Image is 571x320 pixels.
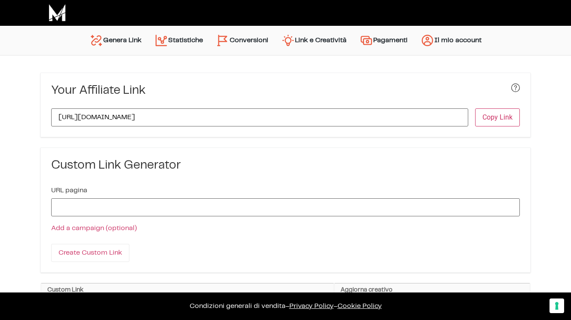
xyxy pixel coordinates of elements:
[41,283,334,297] th: Custom Link
[154,34,168,47] img: stats.svg
[7,286,33,312] iframe: Customerly Messenger Launcher
[51,187,87,194] label: URL pagina
[275,30,353,51] a: Link e Creatività
[414,30,488,51] a: Il mio account
[51,225,137,231] a: Add a campaign (optional)
[421,34,434,47] img: account.svg
[51,158,520,173] h3: Custom Link Generator
[51,83,146,98] h3: Your Affiliate Link
[289,303,334,309] a: Privacy Policy
[216,34,230,47] img: conversion-2.svg
[83,30,148,51] a: Genera Link
[338,303,382,309] span: Cookie Policy
[550,298,564,313] button: Le tue preferenze relative al consenso per le tecnologie di tracciamento
[475,108,520,126] button: Copy Link
[9,301,562,311] p: – –
[353,30,414,51] a: Pagamenti
[89,34,103,47] img: generate-link.svg
[359,34,373,47] img: payments.svg
[148,30,209,51] a: Statistiche
[209,30,275,51] a: Conversioni
[190,303,285,309] a: Condizioni generali di vendita
[281,34,295,47] img: creativity.svg
[51,244,129,262] input: Create Custom Link
[334,283,530,297] th: Aggiorna creativo
[83,26,488,55] nav: Menu principale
